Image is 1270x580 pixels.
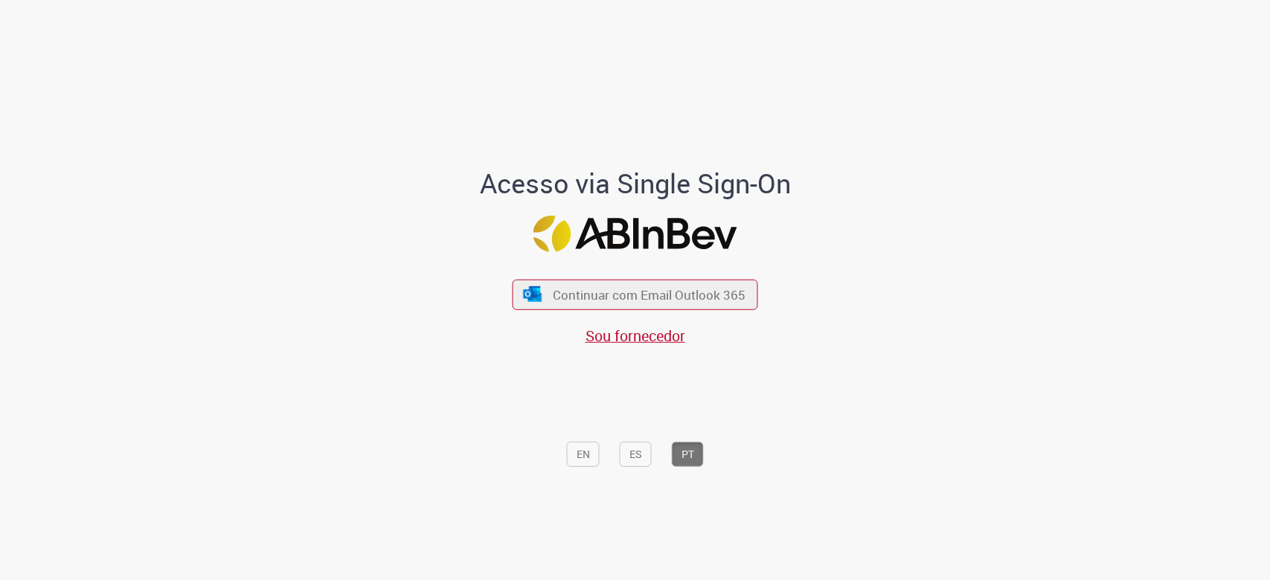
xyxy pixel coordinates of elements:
h1: Acesso via Single Sign-On [429,168,841,198]
button: ícone Azure/Microsoft 360 Continuar com Email Outlook 365 [513,280,758,310]
span: Continuar com Email Outlook 365 [553,286,745,303]
a: Sou fornecedor [586,326,685,346]
button: ES [620,442,652,467]
img: Logo ABInBev [533,216,737,252]
img: ícone Azure/Microsoft 360 [522,286,542,302]
button: EN [567,442,600,467]
button: PT [672,442,704,467]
